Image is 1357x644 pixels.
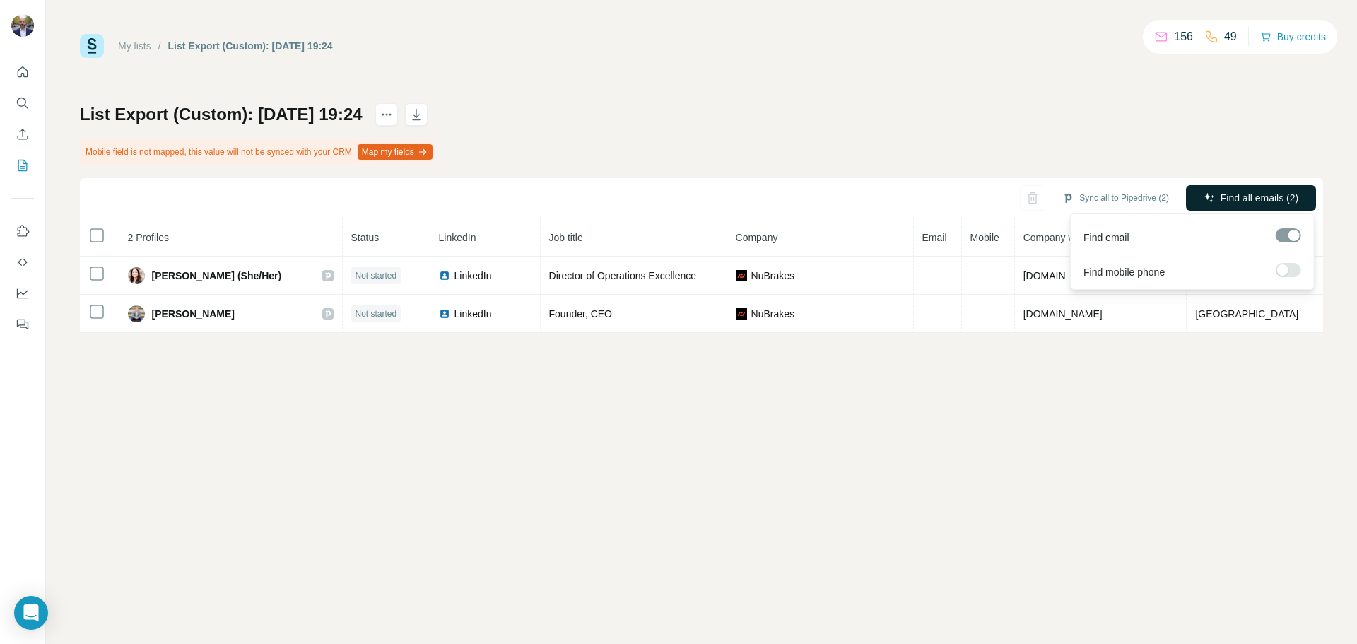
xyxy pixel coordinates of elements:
[1221,191,1298,205] span: Find all emails (2)
[14,596,48,630] div: Open Intercom Messenger
[1083,230,1129,245] span: Find email
[168,39,333,53] div: List Export (Custom): [DATE] 19:24
[970,232,999,243] span: Mobile
[1052,187,1179,209] button: Sync all to Pipedrive (2)
[11,122,34,147] button: Enrich CSV
[80,34,104,58] img: Surfe Logo
[80,140,435,164] div: Mobile field is not mapped, this value will not be synced with your CRM
[1195,308,1298,320] span: [GEOGRAPHIC_DATA]
[152,269,282,283] span: [PERSON_NAME] (She/Her)
[11,153,34,178] button: My lists
[549,270,697,281] span: Director of Operations Excellence
[128,232,169,243] span: 2 Profiles
[454,269,492,283] span: LinkedIn
[1083,265,1165,279] span: Find mobile phone
[11,59,34,85] button: Quick start
[736,270,747,281] img: company-logo
[1260,27,1326,47] button: Buy credits
[1224,28,1237,45] p: 49
[375,103,398,126] button: actions
[80,103,363,126] h1: List Export (Custom): [DATE] 19:24
[358,144,433,160] button: Map my fields
[439,270,450,281] img: LinkedIn logo
[439,308,450,320] img: LinkedIn logo
[356,308,397,320] span: Not started
[736,308,747,320] img: company-logo
[549,308,613,320] span: Founder, CEO
[11,250,34,275] button: Use Surfe API
[751,307,794,321] span: NuBrakes
[751,269,794,283] span: NuBrakes
[152,307,235,321] span: [PERSON_NAME]
[11,312,34,337] button: Feedback
[356,269,397,282] span: Not started
[1023,232,1102,243] span: Company website
[128,305,145,322] img: Avatar
[158,39,161,53] li: /
[11,281,34,306] button: Dashboard
[128,267,145,284] img: Avatar
[454,307,492,321] span: LinkedIn
[351,232,380,243] span: Status
[11,90,34,116] button: Search
[1023,270,1103,281] span: [DOMAIN_NAME]
[11,218,34,244] button: Use Surfe on LinkedIn
[11,14,34,37] img: Avatar
[439,232,476,243] span: LinkedIn
[1023,308,1103,320] span: [DOMAIN_NAME]
[1186,185,1316,211] button: Find all emails (2)
[118,40,151,52] a: My lists
[736,232,778,243] span: Company
[922,232,947,243] span: Email
[1174,28,1193,45] p: 156
[549,232,583,243] span: Job title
